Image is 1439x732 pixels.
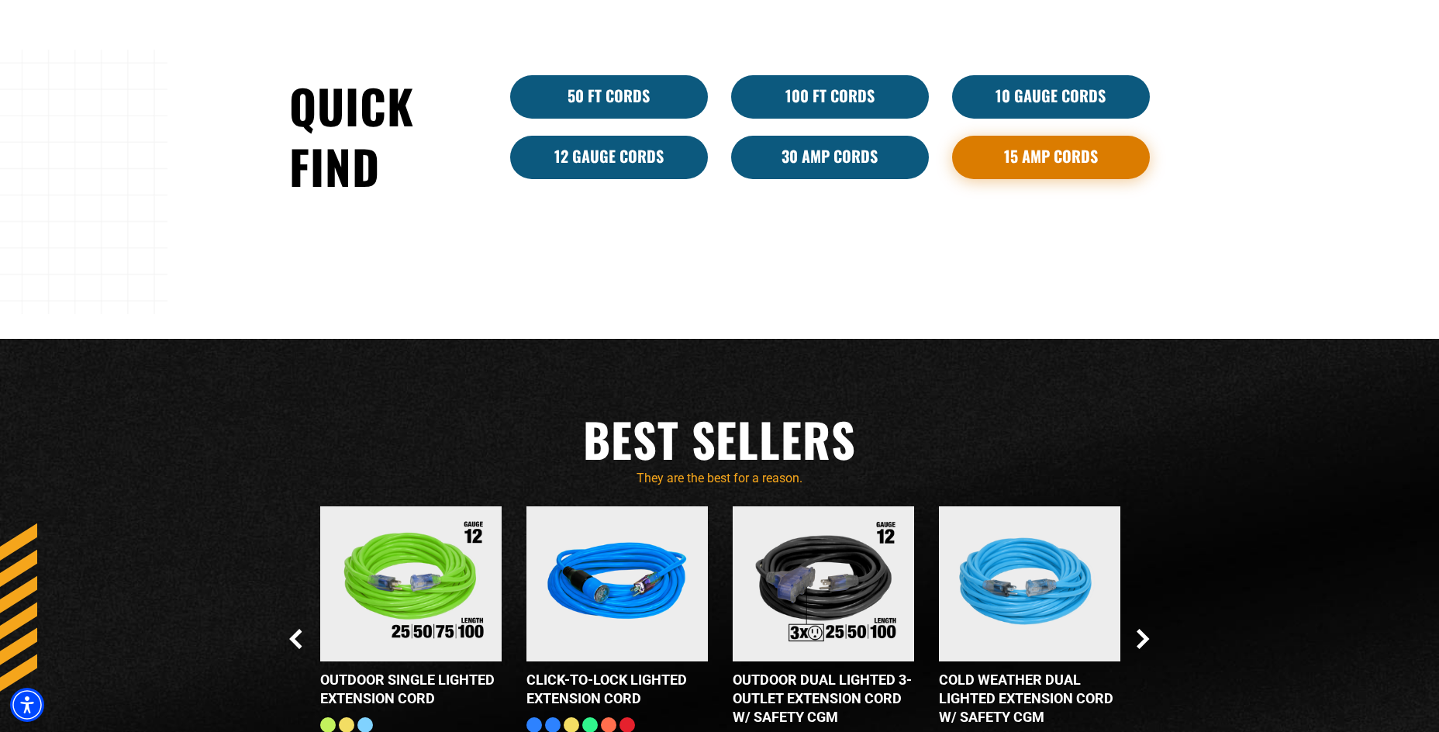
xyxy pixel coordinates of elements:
[731,75,929,119] a: 100 Ft Cords
[943,505,1117,662] img: Light Blue
[289,75,487,196] h2: Quick Find
[320,671,502,708] div: Outdoor Single Lighted Extension Cord
[526,506,708,717] a: blue Click-to-Lock Lighted Extension Cord
[289,629,302,649] button: Previous Slide
[952,136,1150,179] a: 15 Amp Cords
[737,505,911,662] img: Outdoor Dual Lighted 3-Outlet Extension Cord w/ Safety CGM
[952,75,1150,119] a: 10 Gauge Cords
[289,409,1150,469] h2: Best Sellers
[526,671,708,708] div: Click-to-Lock Lighted Extension Cord
[510,136,708,179] a: 12 Gauge Cords
[289,469,1150,488] p: They are the best for a reason.
[731,136,929,179] a: 30 Amp Cords
[939,671,1120,727] div: Cold Weather Dual Lighted Extension Cord w/ Safety CGM
[324,505,499,662] img: Outdoor Single Lighted Extension Cord
[510,75,708,119] a: 50 ft cords
[733,671,914,727] div: Outdoor Dual Lighted 3-Outlet Extension Cord w/ Safety CGM
[320,506,502,717] a: Outdoor Single Lighted Extension Cord Outdoor Single Lighted Extension Cord
[1137,629,1150,649] button: Next Slide
[10,688,44,722] div: Accessibility Menu
[530,505,705,662] img: blue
